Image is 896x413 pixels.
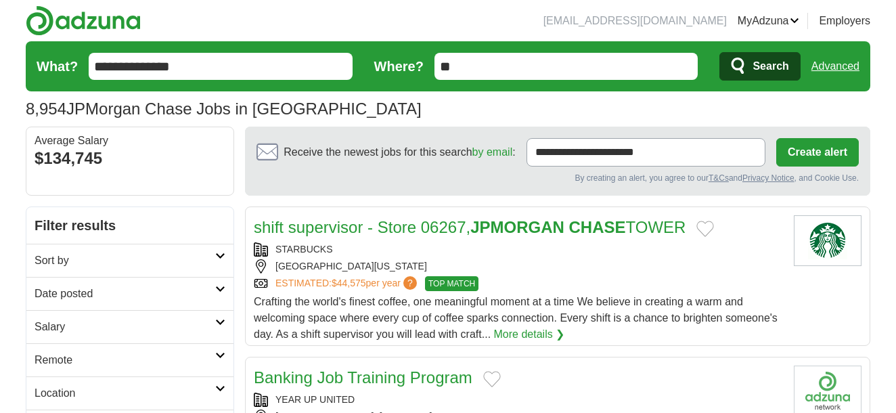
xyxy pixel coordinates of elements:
[819,13,870,29] a: Employers
[35,385,215,401] h2: Location
[425,276,478,291] span: TOP MATCH
[26,5,141,36] img: Adzuna logo
[26,376,233,410] a: Location
[35,286,215,302] h2: Date posted
[26,310,233,343] a: Salary
[254,218,686,236] a: shift supervisor - Store 06267,JPMORGAN CHASETOWER
[753,53,788,80] span: Search
[275,276,420,291] a: ESTIMATED:$44,575per year?
[742,173,794,183] a: Privacy Notice
[254,296,778,340] span: Crafting the world's finest coffee, one meaningful moment at a time We believe in creating a warm...
[470,218,564,236] strong: JPMORGAN
[35,135,225,146] div: Average Salary
[35,253,215,269] h2: Sort by
[35,319,215,335] h2: Salary
[543,13,727,29] li: [EMAIL_ADDRESS][DOMAIN_NAME]
[709,173,729,183] a: T&Cs
[26,100,422,118] h1: JPMorgan Chase Jobs in [GEOGRAPHIC_DATA]
[719,52,800,81] button: Search
[811,53,859,80] a: Advanced
[256,172,859,184] div: By creating an alert, you agree to our and , and Cookie Use.
[794,215,861,266] img: Starbucks logo
[472,146,513,158] a: by email
[254,259,783,274] div: [GEOGRAPHIC_DATA][US_STATE]
[35,352,215,368] h2: Remote
[26,207,233,244] h2: Filter results
[37,56,78,77] label: What?
[35,146,225,171] div: $134,745
[374,56,424,77] label: Where?
[696,221,714,237] button: Add to favorite jobs
[26,277,233,310] a: Date posted
[332,278,366,288] span: $44,575
[569,218,626,236] strong: CHASE
[254,393,783,407] div: YEAR UP UNITED
[738,13,800,29] a: MyAdzuna
[494,326,565,343] a: More details ❯
[776,138,859,167] button: Create alert
[26,97,66,121] span: 8,954
[254,368,472,387] a: Banking Job Training Program
[284,144,515,160] span: Receive the newest jobs for this search :
[483,371,501,387] button: Add to favorite jobs
[403,276,417,290] span: ?
[26,244,233,277] a: Sort by
[26,343,233,376] a: Remote
[275,244,333,255] a: STARBUCKS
